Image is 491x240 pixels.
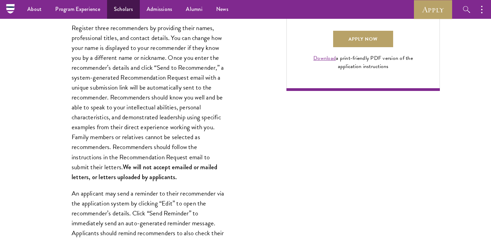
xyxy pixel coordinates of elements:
[313,54,336,62] a: Download
[333,31,393,47] a: Apply Now
[72,23,225,182] p: Register three recommenders by providing their names, professional titles, and contact details. Y...
[72,162,217,182] strong: We will not accept emailed or mailed letters, or letters uploaded by applicants.
[306,54,421,70] div: a print-friendly PDF version of the application instructions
